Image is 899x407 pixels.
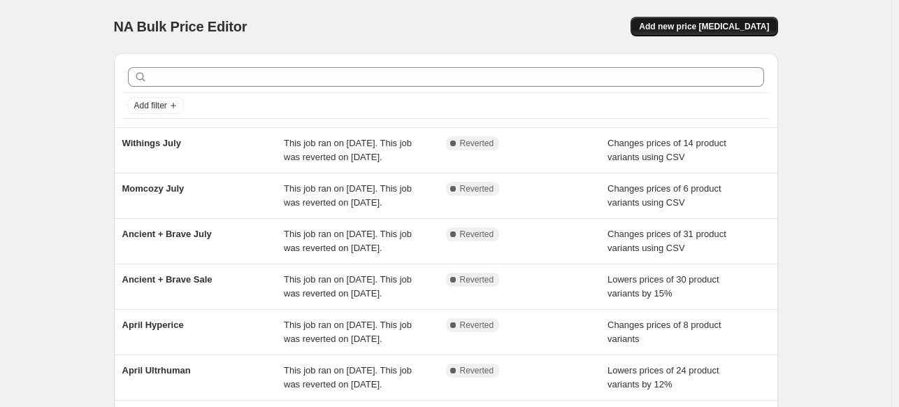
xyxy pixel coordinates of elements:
span: This job ran on [DATE]. This job was reverted on [DATE]. [284,365,412,390]
span: Withings July [122,138,181,148]
span: Changes prices of 8 product variants [607,320,721,344]
span: Changes prices of 31 product variants using CSV [607,229,726,253]
span: Reverted [460,274,494,285]
span: April Ultrhuman [122,365,191,376]
span: Momcozy July [122,183,185,194]
span: Changes prices of 6 product variants using CSV [607,183,721,208]
span: April Hyperice [122,320,184,330]
span: Reverted [460,229,494,240]
span: Reverted [460,365,494,376]
span: This job ran on [DATE]. This job was reverted on [DATE]. [284,274,412,299]
span: This job ran on [DATE]. This job was reverted on [DATE]. [284,320,412,344]
span: Reverted [460,183,494,194]
span: NA Bulk Price Editor [114,19,247,34]
span: Changes prices of 14 product variants using CSV [607,138,726,162]
span: Reverted [460,320,494,331]
span: Lowers prices of 24 product variants by 12% [607,365,719,390]
span: Lowers prices of 30 product variants by 15% [607,274,719,299]
span: This job ran on [DATE]. This job was reverted on [DATE]. [284,183,412,208]
span: Add new price [MEDICAL_DATA] [639,21,769,32]
span: Add filter [134,100,167,111]
button: Add new price [MEDICAL_DATA] [631,17,777,36]
span: This job ran on [DATE]. This job was reverted on [DATE]. [284,138,412,162]
button: Add filter [128,97,184,114]
span: This job ran on [DATE]. This job was reverted on [DATE]. [284,229,412,253]
span: Ancient + Brave Sale [122,274,213,285]
span: Reverted [460,138,494,149]
span: Ancient + Brave July [122,229,212,239]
